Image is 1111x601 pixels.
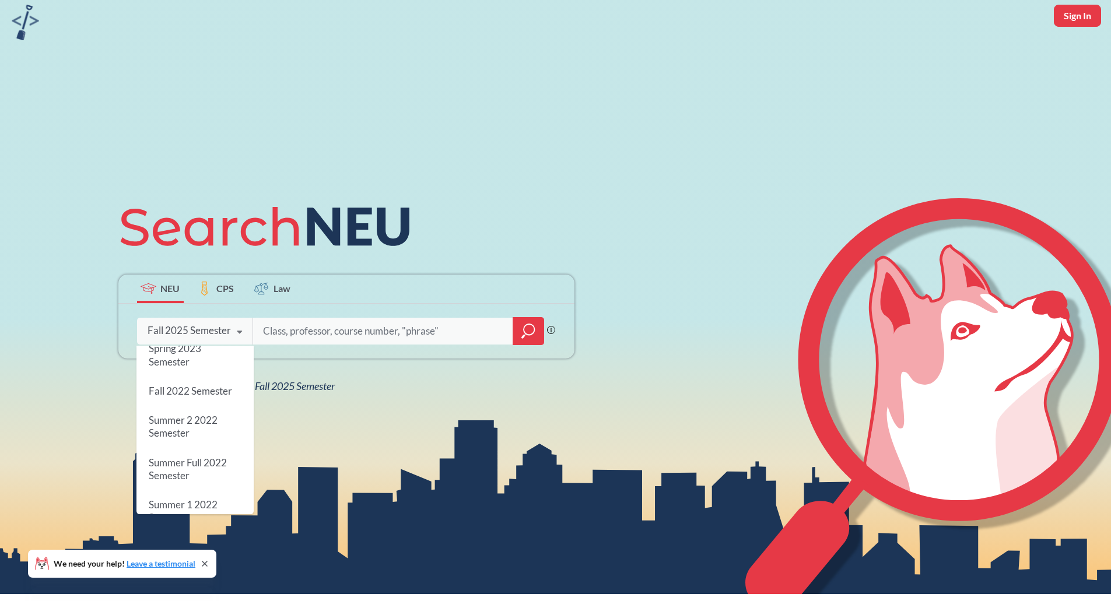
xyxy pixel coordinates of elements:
button: Sign In [1054,5,1101,27]
img: sandbox logo [12,5,39,40]
span: CPS [216,282,234,295]
span: Summer Full 2022 Semester [148,456,226,481]
span: Spring 2023 Semester [148,342,201,367]
span: Summer 2 2022 Semester [148,414,217,439]
span: NEU Fall 2025 Semester [233,379,335,392]
span: Fall 2022 Semester [148,385,232,397]
a: Leave a testimonial [127,558,195,568]
span: View all classes for [148,379,335,392]
input: Class, professor, course number, "phrase" [262,319,504,343]
span: Summer 1 2022 Semester [148,498,217,523]
div: magnifying glass [513,317,544,345]
a: sandbox logo [12,5,39,44]
div: Fall 2025 Semester [148,324,231,337]
svg: magnifying glass [521,323,535,339]
span: We need your help! [54,560,195,568]
span: Law [274,282,290,295]
span: NEU [160,282,180,295]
